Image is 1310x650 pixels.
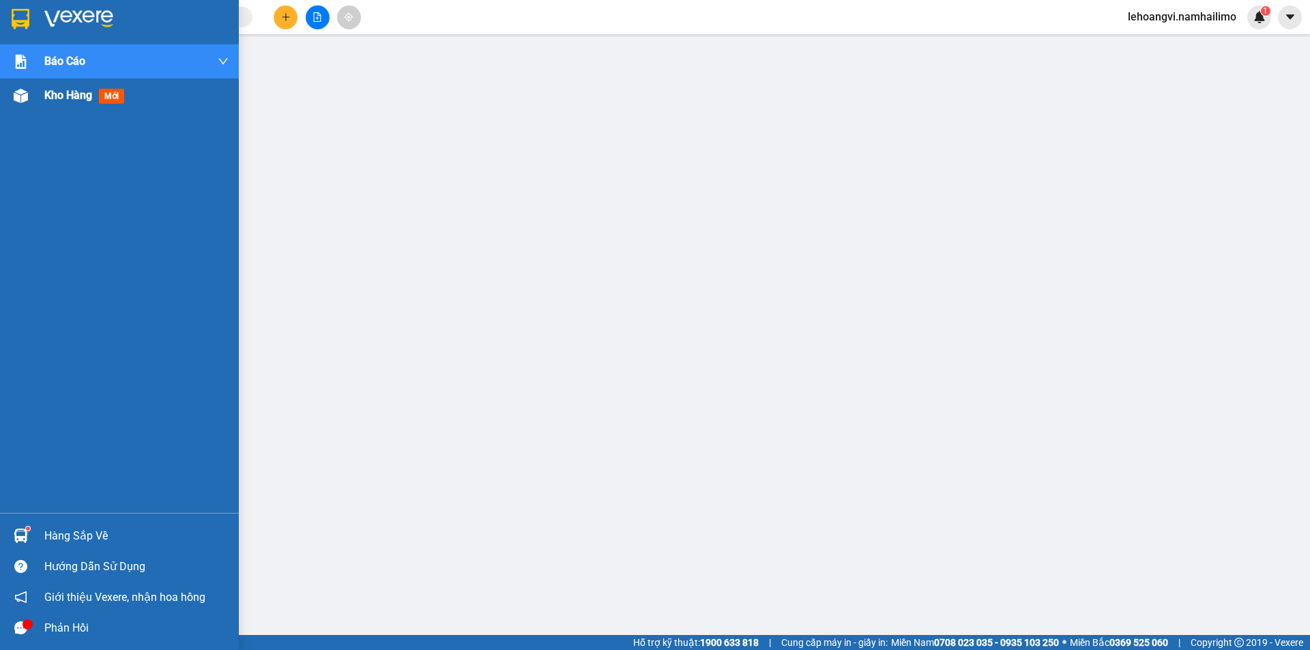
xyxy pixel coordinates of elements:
[312,12,322,22] span: file-add
[218,56,229,67] span: down
[1062,640,1066,645] span: ⚪️
[44,589,205,606] span: Giới thiệu Vexere, nhận hoa hồng
[1234,638,1244,647] span: copyright
[934,637,1059,648] strong: 0708 023 035 - 0935 103 250
[44,557,229,577] div: Hướng dẫn sử dụng
[1117,8,1247,25] span: lehoangvi.namhailimo
[1178,635,1180,650] span: |
[700,637,759,648] strong: 1900 633 818
[1109,637,1168,648] strong: 0369 525 060
[306,5,330,29] button: file-add
[1070,635,1168,650] span: Miền Bắc
[26,527,30,531] sup: 1
[337,5,361,29] button: aim
[99,89,124,104] span: mới
[14,55,28,69] img: solution-icon
[44,53,85,70] span: Báo cáo
[44,618,229,638] div: Phản hồi
[14,529,28,543] img: warehouse-icon
[14,591,27,604] span: notification
[274,5,297,29] button: plus
[891,635,1059,650] span: Miền Nam
[781,635,888,650] span: Cung cấp máy in - giấy in:
[1284,11,1296,23] span: caret-down
[1261,6,1270,16] sup: 1
[12,9,29,29] img: logo-vxr
[44,526,229,546] div: Hàng sắp về
[44,89,92,102] span: Kho hàng
[1263,6,1268,16] span: 1
[1278,5,1302,29] button: caret-down
[344,12,353,22] span: aim
[1253,11,1266,23] img: icon-new-feature
[633,635,759,650] span: Hỗ trợ kỹ thuật:
[769,635,771,650] span: |
[14,560,27,573] span: question-circle
[14,621,27,634] span: message
[14,89,28,103] img: warehouse-icon
[281,12,291,22] span: plus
